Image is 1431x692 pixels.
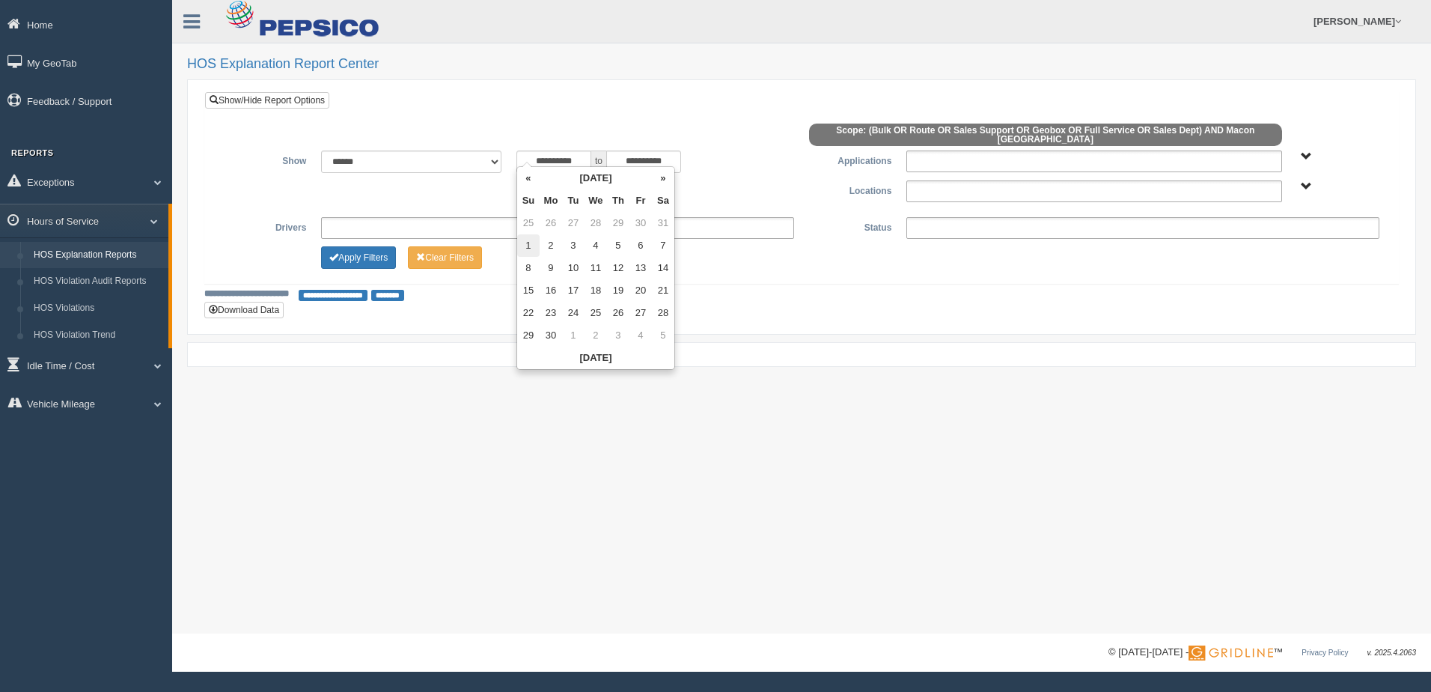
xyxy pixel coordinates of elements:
[652,257,674,279] td: 14
[517,324,540,347] td: 29
[517,189,540,212] th: Su
[585,212,607,234] td: 28
[629,302,652,324] td: 27
[27,242,168,269] a: HOS Explanation Reports
[1367,649,1416,657] span: v. 2025.4.2063
[517,234,540,257] td: 1
[205,92,329,109] a: Show/Hide Report Options
[629,279,652,302] td: 20
[607,257,629,279] td: 12
[607,234,629,257] td: 5
[562,302,585,324] td: 24
[408,246,482,269] button: Change Filter Options
[802,151,899,169] label: Applications
[585,302,607,324] td: 25
[540,234,562,257] td: 2
[540,302,562,324] td: 23
[216,217,314,235] label: Drivers
[652,302,674,324] td: 28
[652,189,674,212] th: Sa
[607,279,629,302] td: 19
[187,57,1416,72] h2: HOS Explanation Report Center
[27,322,168,349] a: HOS Violation Trend
[562,324,585,347] td: 1
[517,279,540,302] td: 15
[562,279,585,302] td: 17
[591,151,606,173] span: to
[802,217,899,235] label: Status
[607,212,629,234] td: 29
[204,302,284,318] button: Download Data
[562,257,585,279] td: 10
[540,212,562,234] td: 26
[517,167,540,189] th: «
[802,180,899,198] label: Locations
[517,212,540,234] td: 25
[1189,646,1273,661] img: Gridline
[607,189,629,212] th: Th
[629,189,652,212] th: Fr
[562,189,585,212] th: Tu
[629,324,652,347] td: 4
[562,212,585,234] td: 27
[607,324,629,347] td: 3
[321,246,396,269] button: Change Filter Options
[629,234,652,257] td: 6
[517,347,674,369] th: [DATE]
[652,212,674,234] td: 31
[585,189,607,212] th: We
[629,212,652,234] td: 30
[540,167,652,189] th: [DATE]
[27,295,168,322] a: HOS Violations
[540,279,562,302] td: 16
[652,324,674,347] td: 5
[585,324,607,347] td: 2
[1302,649,1348,657] a: Privacy Policy
[652,167,674,189] th: »
[809,124,1282,146] span: Scope: (Bulk OR Route OR Sales Support OR Geobox OR Full Service OR Sales Dept) AND Macon [GEOGRA...
[585,279,607,302] td: 18
[562,234,585,257] td: 3
[585,257,607,279] td: 11
[540,189,562,212] th: Mo
[540,324,562,347] td: 30
[517,302,540,324] td: 22
[1108,645,1416,661] div: © [DATE]-[DATE] - ™
[216,151,314,169] label: Show
[517,257,540,279] td: 8
[629,257,652,279] td: 13
[540,257,562,279] td: 9
[652,279,674,302] td: 21
[27,268,168,295] a: HOS Violation Audit Reports
[652,234,674,257] td: 7
[607,302,629,324] td: 26
[585,234,607,257] td: 4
